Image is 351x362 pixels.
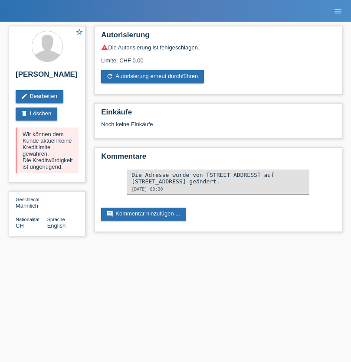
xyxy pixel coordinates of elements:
div: Männlich [16,196,47,209]
div: Wir können dem Kunde aktuell keine Kreditlimite gewähren. Die Kreditwürdigkeit ist ungenügend. [16,127,79,173]
span: Nationalität [16,217,39,222]
h2: Autorisierung [101,31,335,44]
h2: [PERSON_NAME] [16,70,79,83]
h2: Kommentare [101,152,335,165]
i: delete [21,110,28,117]
div: Noch keine Einkäufe [101,121,335,134]
span: Geschlecht [16,197,39,202]
a: refreshAutorisierung erneut durchführen [101,70,204,83]
span: Sprache [47,217,65,222]
div: [DATE] 00:30 [131,187,305,192]
div: Die Adresse wurde von [STREET_ADDRESS] auf [STREET_ADDRESS] geändert. [131,172,305,185]
i: menu [334,7,342,16]
i: warning [101,44,108,51]
div: Die Autorisierung ist fehlgeschlagen. [101,44,335,51]
span: English [47,222,66,229]
span: Schweiz [16,222,24,229]
i: edit [21,93,28,100]
a: star_border [75,28,83,37]
a: menu [329,8,347,13]
div: Limite: CHF 0.00 [101,51,335,64]
i: star_border [75,28,83,36]
i: comment [106,210,113,217]
a: deleteLöschen [16,108,57,121]
h2: Einkäufe [101,108,335,121]
a: commentKommentar hinzufügen ... [101,208,186,221]
a: editBearbeiten [16,90,63,103]
i: refresh [106,73,113,80]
